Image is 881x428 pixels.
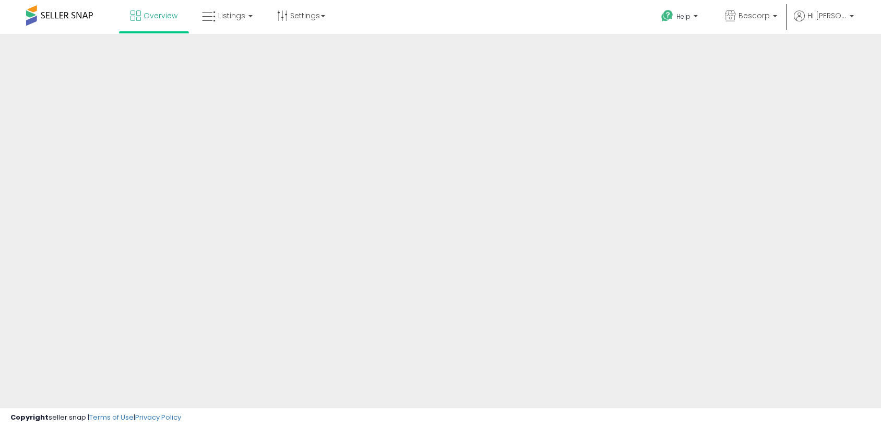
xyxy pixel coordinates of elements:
[10,413,181,423] div: seller snap | |
[144,10,177,21] span: Overview
[739,10,770,21] span: Bescorp
[218,10,245,21] span: Listings
[135,412,181,422] a: Privacy Policy
[661,9,674,22] i: Get Help
[807,10,847,21] span: Hi [PERSON_NAME]
[10,412,49,422] strong: Copyright
[653,2,708,34] a: Help
[676,12,690,21] span: Help
[89,412,134,422] a: Terms of Use
[794,10,854,34] a: Hi [PERSON_NAME]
